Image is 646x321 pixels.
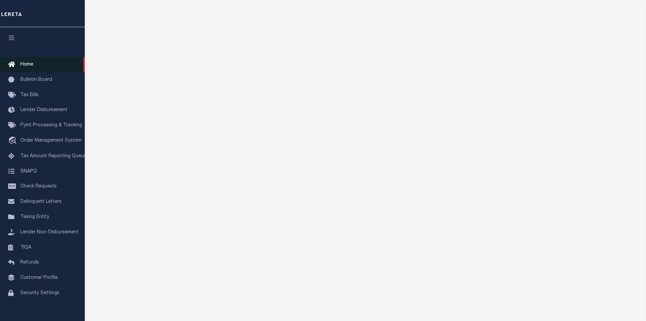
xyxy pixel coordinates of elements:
span: Refunds [20,260,39,265]
span: Delinquent Letters [20,199,62,204]
span: Pymt Processing & Tracking [20,123,82,128]
span: Customer Profile [20,275,58,280]
span: TIQA [20,245,31,250]
span: Home [20,62,33,67]
i: travel_explore [8,137,19,145]
span: Taxing Entity [20,215,49,219]
span: Order Management System [20,138,81,143]
span: SNAPQ [20,169,37,174]
span: Check Requests [20,184,57,189]
span: Lender Disbursement [20,108,67,112]
span: Security Settings [20,291,59,296]
span: Lender Non-Disbursement [20,230,79,235]
span: Bulletin Board [20,77,52,82]
span: Tax Amount Reporting Queue [20,154,86,159]
span: Tax Bills [20,93,39,97]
